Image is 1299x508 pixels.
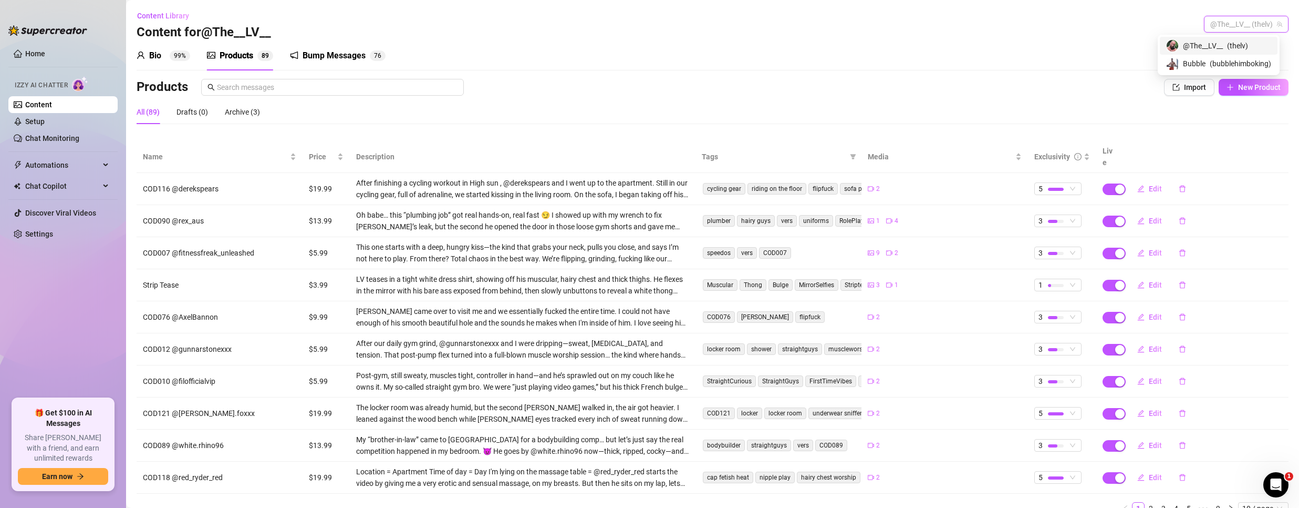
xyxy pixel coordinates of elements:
span: Earn now [42,472,72,481]
button: Edit [1129,212,1170,229]
div: Bump Messages [303,49,366,62]
span: video-camera [868,346,874,352]
button: delete [1170,309,1194,326]
span: video-camera [886,218,892,224]
span: 6 [378,52,381,59]
span: Edit [1149,441,1162,450]
span: vers [737,247,757,259]
span: picture [868,250,874,256]
a: Settings [25,230,53,238]
div: After finishing a cycling workout in High sun , @derekspears and I went up to the apartment. Stil... [356,177,689,200]
span: picture [207,51,215,59]
span: nipple play [755,472,795,483]
span: 2 [876,473,880,483]
div: Post-gym, still sweaty, muscles tight, controller in hand—and he’s sprawled out on my couch like ... [356,370,689,393]
button: Earn nowarrow-right [18,468,108,485]
td: COD007 @fitnessfreak_unleashed [137,237,303,269]
a: Content [25,100,52,109]
img: logo-BBDzfeDw.svg [8,25,87,36]
span: picture [868,218,874,224]
span: MirrorSelfies [795,279,838,291]
span: cap fetish heat [703,472,753,483]
span: delete [1179,313,1186,321]
button: delete [1170,277,1194,293]
button: Edit [1129,245,1170,261]
span: vers [793,440,813,451]
span: filter [848,149,858,165]
span: plumber [703,215,735,227]
span: 4 [895,216,898,226]
span: uniforms [799,215,833,227]
span: edit [1137,378,1145,385]
span: import [1172,84,1180,91]
span: Thong [740,279,766,291]
span: search [207,84,215,91]
span: delete [1179,185,1186,192]
div: Products [220,49,253,62]
span: Izzy AI Chatter [15,80,68,90]
span: edit [1137,217,1145,225]
input: Search messages [217,82,458,93]
span: edit [1137,474,1145,481]
span: Media [868,151,1013,162]
span: Edit [1149,377,1162,385]
div: All (89) [137,106,160,118]
span: straightguys [778,343,822,355]
span: delete [1179,474,1186,481]
img: @The__LV__ [1167,40,1178,52]
span: delete [1179,410,1186,417]
span: thunderbolt [14,161,22,169]
span: Gamer [858,375,886,387]
span: muscleworship [824,343,876,355]
button: delete [1170,212,1194,229]
span: Edit [1149,409,1162,418]
td: COD076 @AxelBannon [137,301,303,333]
span: video-camera [886,282,892,288]
button: Edit [1129,437,1170,454]
td: $9.99 [303,301,350,333]
td: COD010 @filofficialvip [137,365,303,398]
span: hairy guys [737,215,775,227]
div: Archive (3) [225,106,260,118]
img: AI Chatter [72,76,88,92]
span: sofa play [840,183,875,195]
span: straightguys [747,440,791,451]
td: COD121 @[PERSON_NAME].foxxx [137,398,303,430]
div: Exclusivity [1034,151,1070,162]
span: 3 [1038,440,1043,451]
span: Edit [1149,217,1162,225]
span: hairy chest worship [797,472,860,483]
span: 5 [1038,183,1043,195]
button: delete [1170,341,1194,358]
span: team [1276,21,1283,27]
span: Price [309,151,335,162]
span: 2 [895,248,898,258]
a: Discover Viral Videos [25,209,96,217]
span: locker [737,408,762,419]
td: Strip Tease [137,269,303,301]
span: plus [1227,84,1234,91]
span: info-circle [1074,153,1082,160]
span: 1 [1038,279,1043,291]
button: delete [1170,245,1194,261]
div: The locker room was already humid, but the second [PERSON_NAME] walked in, the air got heavier. I... [356,402,689,425]
sup: 99% [170,50,190,61]
sup: 76 [370,50,386,61]
button: delete [1170,373,1194,390]
span: Edit [1149,313,1162,321]
span: RolePlay [835,215,868,227]
div: Oh babe… this “plumbing job” got real hands-on, real fast 😏 I showed up with my wrench to fix [PE... [356,209,689,232]
button: delete [1170,437,1194,454]
button: Edit [1129,341,1170,358]
span: shower [747,343,776,355]
span: 9 [876,248,880,258]
span: Edit [1149,473,1162,482]
span: bodybuilder [703,440,745,451]
div: LV teases in a tight white dress shirt, showing off his muscular, hairy chest and thick thighs. H... [356,273,689,297]
td: COD089 @white.rhino96 [137,430,303,462]
span: COD007 [759,247,791,259]
iframe: Intercom live chat [1263,472,1288,497]
button: delete [1170,180,1194,197]
span: @The__LV__ [1183,40,1223,52]
div: Location = Apartment Time of day = Day I'm lying on the massage table = @red_ryder_red starts the... [356,466,689,489]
